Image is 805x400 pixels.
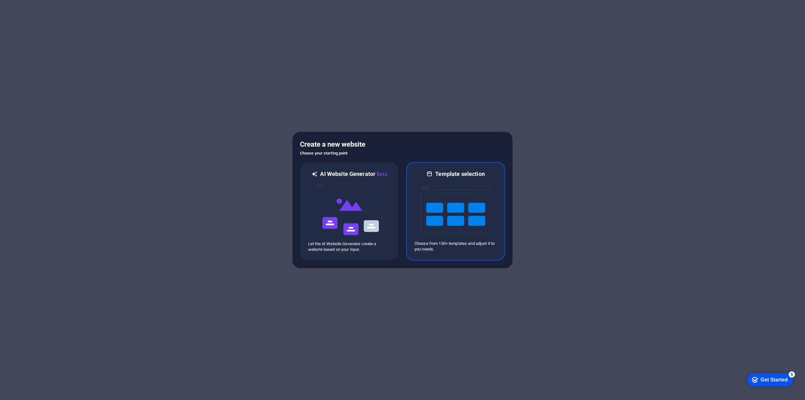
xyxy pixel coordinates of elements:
[300,149,505,157] h6: Choose your starting point
[375,171,387,177] span: Beta
[17,7,44,13] div: Get Started
[3,3,49,16] div: Get Started 5 items remaining, 0% complete
[320,170,387,178] h6: AI Website Generator
[406,162,505,261] div: Template selectionChoose from 150+ templates and adjust it to you needs.
[300,139,505,149] h5: Create a new website
[300,162,399,261] div: AI Website GeneratorBetaaiLet the AI Website Generator create a website based on your input.
[45,1,51,8] div: 5
[308,241,391,252] p: Let the AI Website Generator create a website based on your input.
[435,170,485,178] h6: Template selection
[414,241,497,252] p: Choose from 150+ templates and adjust it to you needs.
[315,178,384,241] img: ai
